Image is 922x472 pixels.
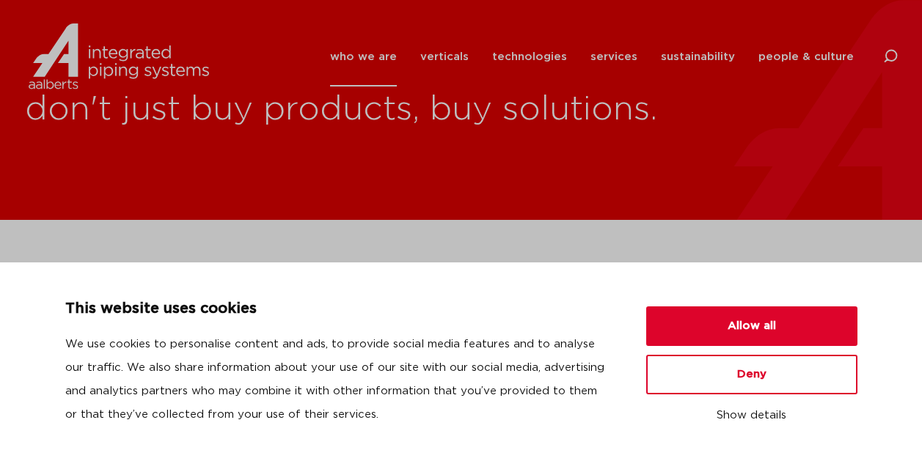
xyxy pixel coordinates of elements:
nav: Menu [330,27,854,86]
button: Deny [646,355,857,394]
button: Show details [646,403,857,428]
a: verticals [420,27,469,86]
p: This website uses cookies [65,298,611,321]
a: sustainability [661,27,735,86]
a: technologies [492,27,567,86]
a: who we are [330,27,397,86]
button: Allow all [646,306,857,346]
a: people & culture [758,27,854,86]
a: services [590,27,637,86]
p: We use cookies to personalise content and ads, to provide social media features and to analyse ou... [65,333,611,427]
